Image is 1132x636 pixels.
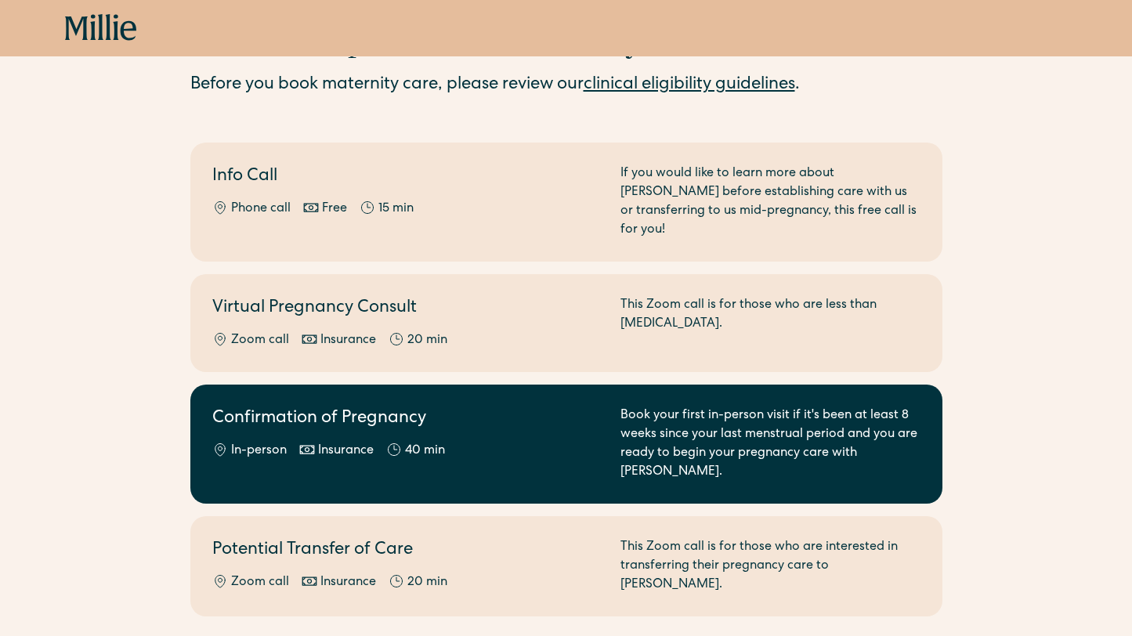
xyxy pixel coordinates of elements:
[190,143,942,262] a: Info CallPhone callFree15 minIf you would like to learn more about [PERSON_NAME] before establish...
[190,73,942,99] div: Before you book maternity care, please review our .
[231,200,291,219] div: Phone call
[584,77,795,94] a: clinical eligibility guidelines
[231,573,289,592] div: Zoom call
[190,516,942,616] a: Potential Transfer of CareZoom callInsurance20 minThis Zoom call is for those who are interested ...
[318,442,374,461] div: Insurance
[212,538,602,564] h2: Potential Transfer of Care
[212,407,602,432] h2: Confirmation of Pregnancy
[405,442,445,461] div: 40 min
[322,200,347,219] div: Free
[378,200,414,219] div: 15 min
[620,407,920,482] div: Book your first in-person visit if it's been at least 8 weeks since your last menstrual period an...
[212,296,602,322] h2: Virtual Pregnancy Consult
[620,164,920,240] div: If you would like to learn more about [PERSON_NAME] before establishing care with us or transferr...
[407,573,447,592] div: 20 min
[620,538,920,594] div: This Zoom call is for those who are interested in transferring their pregnancy care to [PERSON_NA...
[620,296,920,350] div: This Zoom call is for those who are less than [MEDICAL_DATA].
[231,442,287,461] div: In-person
[320,573,376,592] div: Insurance
[231,331,289,350] div: Zoom call
[190,385,942,504] a: Confirmation of PregnancyIn-personInsurance40 minBook your first in-person visit if it's been at ...
[190,274,942,372] a: Virtual Pregnancy ConsultZoom callInsurance20 minThis Zoom call is for those who are less than [M...
[407,331,447,350] div: 20 min
[320,331,376,350] div: Insurance
[212,164,602,190] h2: Info Call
